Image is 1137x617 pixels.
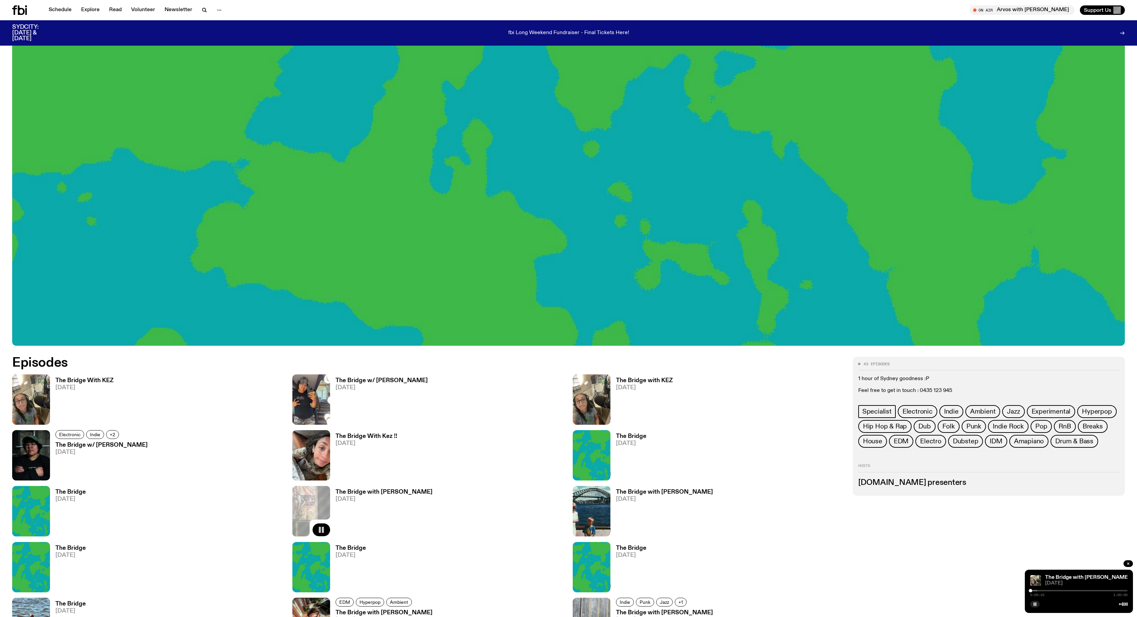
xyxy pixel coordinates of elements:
[914,420,935,433] a: Dub
[55,378,114,384] h3: The Bridge With KEZ
[862,408,892,415] span: Specialist
[962,420,986,433] a: Punk
[985,435,1007,448] a: IDM
[1035,423,1047,430] span: Pop
[616,434,646,439] h3: The Bridge
[863,423,907,430] span: Hip Hop & Rap
[611,378,673,425] a: The Bridge with KEZ[DATE]
[360,599,380,604] span: Hyperpop
[616,378,673,384] h3: The Bridge with KEZ
[55,385,114,391] span: [DATE]
[898,405,937,418] a: Electronic
[292,542,330,592] img: blue and green noise pattern
[863,438,882,445] span: House
[55,489,86,495] h3: The Bridge
[12,24,55,42] h3: SYDCITY: [DATE] & [DATE]
[508,30,629,36] p: fbi Long Weekend Fundraiser - Final Tickets Here!
[611,489,713,536] a: The Bridge with [PERSON_NAME][DATE]
[616,610,713,616] h3: The Bridge with [PERSON_NAME]
[55,601,86,607] h3: The Bridge
[616,598,634,607] a: Indie
[942,423,955,430] span: Folk
[1014,438,1044,445] span: Amapiano
[110,432,115,437] span: +2
[966,423,981,430] span: Punk
[1032,408,1071,415] span: Experimental
[1045,581,1128,586] span: [DATE]
[660,599,669,604] span: Jazz
[50,545,86,592] a: The Bridge[DATE]
[944,408,959,415] span: Indie
[953,438,979,445] span: Dubstep
[1080,5,1125,15] button: Support Us
[336,610,432,616] h3: The Bridge with [PERSON_NAME]
[1083,423,1103,430] span: Breaks
[55,608,86,614] span: [DATE]
[918,423,931,430] span: Dub
[616,489,713,495] h3: The Bridge with [PERSON_NAME]
[127,5,159,15] a: Volunteer
[675,598,687,607] button: +1
[1030,593,1044,597] span: 0:00:10
[1051,435,1098,448] a: Drum & Bass
[858,464,1119,472] h2: Hosts
[616,545,646,551] h3: The Bridge
[55,430,84,439] a: Electronic
[611,545,646,592] a: The Bridge[DATE]
[12,357,751,369] h2: Episodes
[573,542,611,592] img: blue and green noise pattern
[894,438,909,445] span: EDM
[55,496,86,502] span: [DATE]
[678,599,683,604] span: +1
[636,598,654,607] a: Punk
[1009,435,1048,448] a: Amapiano
[1054,420,1076,433] a: RnB
[939,405,963,418] a: Indie
[858,435,887,448] a: House
[903,408,933,415] span: Electronic
[336,385,428,391] span: [DATE]
[611,434,646,480] a: The Bridge[DATE]
[573,430,611,480] img: blue and green noise pattern
[858,479,1119,487] h3: [DOMAIN_NAME] presenters
[106,430,119,439] button: +2
[356,598,384,607] a: Hyperpop
[1027,405,1076,418] a: Experimental
[1059,423,1071,430] span: RnB
[1002,405,1024,418] a: Jazz
[330,434,397,480] a: The Bridge With Kez !![DATE]
[336,545,366,551] h3: The Bridge
[386,598,412,607] a: Ambient
[988,420,1029,433] a: Indie Rock
[656,598,673,607] a: Jazz
[77,5,104,15] a: Explore
[1084,7,1111,13] span: Support Us
[12,486,50,536] img: blue and green noise pattern
[938,420,960,433] a: Folk
[330,545,366,592] a: The Bridge[DATE]
[105,5,126,15] a: Read
[1077,405,1116,418] a: Hyperpop
[1055,438,1093,445] span: Drum & Bass
[1082,408,1112,415] span: Hyperpop
[616,552,646,558] span: [DATE]
[336,441,397,446] span: [DATE]
[948,435,983,448] a: Dubstep
[330,378,428,425] a: The Bridge w/ [PERSON_NAME][DATE]
[50,378,114,425] a: The Bridge With KEZ[DATE]
[858,420,912,433] a: Hip Hop & Rap
[616,385,673,391] span: [DATE]
[59,432,80,437] span: Electronic
[640,599,650,604] span: Punk
[993,423,1024,430] span: Indie Rock
[889,435,913,448] a: EDM
[339,599,350,604] span: EDM
[616,496,713,502] span: [DATE]
[990,438,1002,445] span: IDM
[336,496,432,502] span: [DATE]
[12,542,50,592] img: blue and green noise pattern
[1007,408,1020,415] span: Jazz
[45,5,76,15] a: Schedule
[915,435,946,448] a: Electro
[620,599,630,604] span: Indie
